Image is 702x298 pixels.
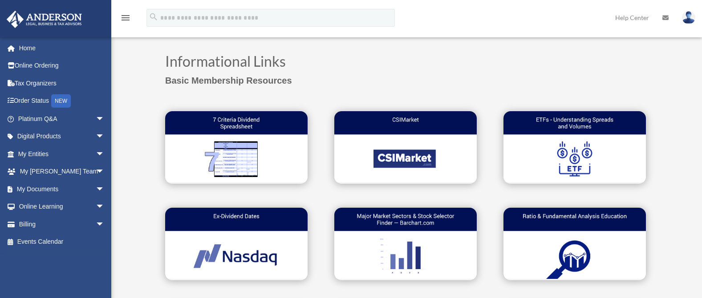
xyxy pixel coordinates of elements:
span: arrow_drop_down [96,128,114,146]
img: Market Sectors [334,208,477,279]
img: ETFs [503,111,646,182]
h2: Informational Links [165,54,646,73]
a: Online Learningarrow_drop_down [6,198,118,216]
img: 7 Criteria [165,111,308,182]
a: Events Calendar [6,233,118,251]
img: User Pic [682,11,695,24]
a: My Entitiesarrow_drop_down [6,145,118,163]
a: My [PERSON_NAME] Teamarrow_drop_down [6,163,118,181]
span: arrow_drop_down [96,163,114,181]
a: Platinum Q&Aarrow_drop_down [6,110,118,128]
span: arrow_drop_down [96,110,114,128]
span: arrow_drop_down [96,180,114,198]
a: Digital Productsarrow_drop_down [6,128,118,145]
a: Online Ordering [6,57,118,75]
div: NEW [51,94,71,108]
span: arrow_drop_down [96,215,114,234]
img: Ratio & Fund Analysis Edu [503,208,646,279]
a: Tax Organizers [6,74,118,92]
a: Order StatusNEW [6,92,118,110]
a: My Documentsarrow_drop_down [6,180,118,198]
img: Anderson Advisors Platinum Portal [4,11,85,28]
img: CSIMarket [334,111,477,182]
a: Billingarrow_drop_down [6,215,118,233]
span: arrow_drop_down [96,145,114,163]
i: search [149,12,158,22]
img: Ex-Dividend dates [165,208,308,279]
a: Home [6,39,118,57]
i: menu [120,12,131,23]
p: Basic Membership Resources [165,73,646,89]
span: arrow_drop_down [96,198,114,216]
a: menu [120,16,131,23]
